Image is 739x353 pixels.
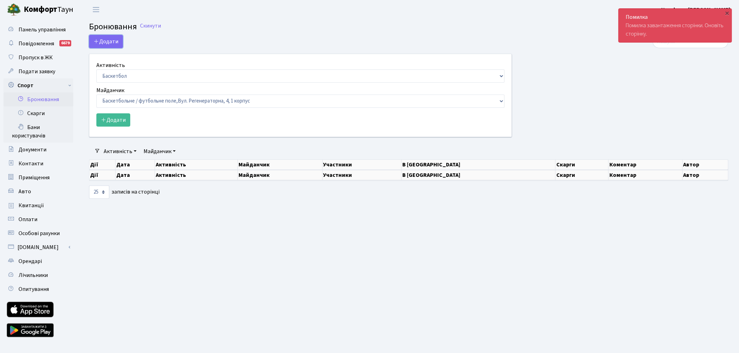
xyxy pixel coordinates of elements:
[402,160,556,170] th: В [GEOGRAPHIC_DATA]
[3,157,73,171] a: Контакти
[87,4,105,15] button: Переключити навігацію
[3,92,73,106] a: Бронювання
[323,170,402,180] th: Участники
[59,40,71,46] div: 6679
[140,23,161,29] a: Скинути
[3,240,73,254] a: [DOMAIN_NAME]
[626,13,648,21] strong: Помилка
[3,65,73,78] a: Подати заявку
[96,61,125,69] label: Активність
[19,26,66,33] span: Панель управління
[19,216,37,223] span: Оплати
[3,254,73,268] a: Орендарі
[683,170,729,180] th: Автор
[3,51,73,65] a: Пропуск в ЖК
[24,4,57,15] b: Комфорт
[89,35,123,48] button: Додати
[96,113,130,127] button: Додати
[116,160,155,170] th: Дата
[19,68,55,75] span: Подати заявку
[609,160,682,170] th: Коментар
[7,3,21,17] img: logo.png
[3,198,73,212] a: Квитанції
[155,160,238,170] th: Активність
[155,170,238,180] th: Активність
[3,143,73,157] a: Документи
[3,268,73,282] a: Лічильники
[556,170,609,180] th: Скарги
[3,23,73,37] a: Панель управління
[141,145,178,157] a: Майданчик
[89,170,116,180] th: Дії
[19,160,43,167] span: Контакти
[89,186,109,199] select: записів на сторінці
[19,202,44,209] span: Квитанції
[556,160,609,170] th: Скарги
[19,174,50,181] span: Приміщення
[19,285,49,293] span: Опитування
[683,160,729,170] th: Автор
[3,185,73,198] a: Авто
[89,21,137,33] span: Бронювання
[116,170,155,180] th: Дата
[101,145,139,157] a: Активність
[3,78,73,92] a: Спорт
[619,9,732,42] div: Помилка завантаження сторінки. Оновіть сторінку.
[3,106,73,120] a: Скарги
[3,226,73,240] a: Особові рахунки
[89,186,160,199] label: записів на сторінці
[3,120,73,143] a: Бани користувачів
[402,170,556,180] th: В [GEOGRAPHIC_DATA]
[609,170,682,180] th: Коментар
[19,188,31,195] span: Авто
[3,37,73,51] a: Повідомлення6679
[89,160,116,170] th: Дії
[238,170,322,180] th: Майданчик
[323,160,402,170] th: Участники
[19,40,54,47] span: Повідомлення
[19,54,53,61] span: Пропуск в ЖК
[19,257,42,265] span: Орендарі
[724,9,731,16] div: ×
[3,171,73,185] a: Приміщення
[19,230,60,237] span: Особові рахунки
[3,212,73,226] a: Оплати
[24,4,73,16] span: Таун
[19,271,48,279] span: Лічильники
[96,86,124,95] label: Майданчик
[238,160,322,170] th: Майданчик
[19,146,46,153] span: Документи
[3,282,73,296] a: Опитування
[661,6,731,14] a: Комфорт-[PERSON_NAME]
